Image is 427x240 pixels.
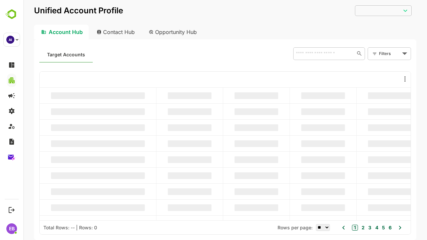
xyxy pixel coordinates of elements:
div: AI [6,36,14,44]
button: 6 [364,224,368,231]
button: 2 [337,224,341,231]
button: 3 [343,224,348,231]
button: 1 [329,225,335,231]
p: Unified Account Profile [11,7,100,15]
div: Total Rows: -- | Rows: 0 [20,225,74,230]
div: Filters [355,47,388,61]
div: Contact Hub [68,25,117,39]
div: Opportunity Hub [120,25,179,39]
div: EB [6,223,17,234]
div: Filters [356,50,377,57]
button: 4 [350,224,355,231]
span: Rows per page: [254,225,289,230]
button: 5 [357,224,362,231]
img: BambooboxLogoMark.f1c84d78b4c51b1a7b5f700c9845e183.svg [3,8,20,21]
div: Account Hub [11,25,65,39]
div: ​ [332,5,388,16]
span: Known accounts you’ve identified to target - imported from CRM, Offline upload, or promoted from ... [24,50,62,59]
button: Logout [7,205,16,214]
